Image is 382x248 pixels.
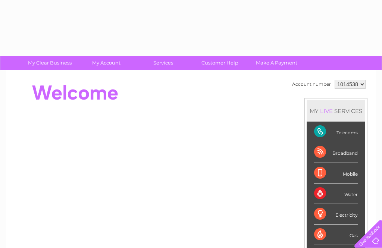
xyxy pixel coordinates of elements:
[314,122,358,142] div: Telecoms
[132,56,194,70] a: Services
[76,56,137,70] a: My Account
[314,163,358,183] div: Mobile
[314,204,358,225] div: Electricity
[290,78,333,91] td: Account number
[314,225,358,245] div: Gas
[307,100,365,122] div: MY SERVICES
[19,56,81,70] a: My Clear Business
[189,56,251,70] a: Customer Help
[314,142,358,163] div: Broadband
[319,107,334,114] div: LIVE
[246,56,307,70] a: Make A Payment
[314,183,358,204] div: Water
